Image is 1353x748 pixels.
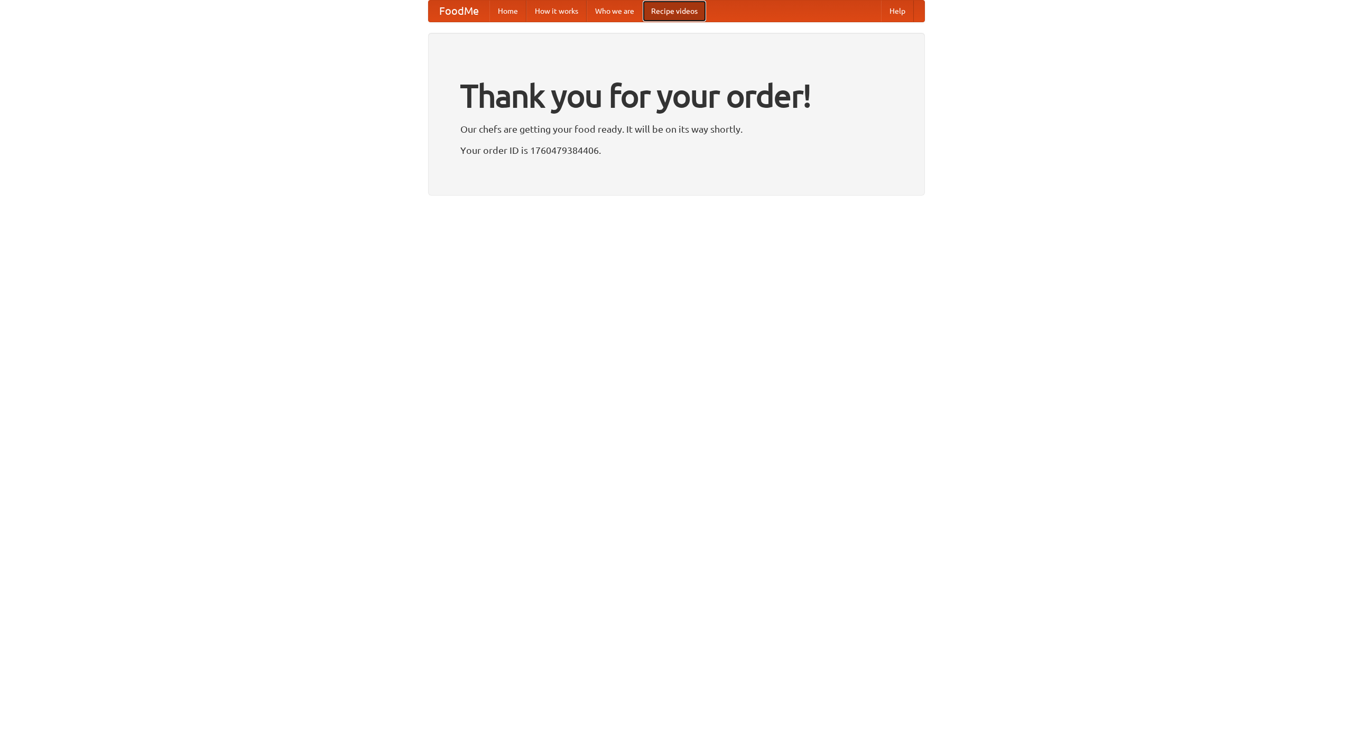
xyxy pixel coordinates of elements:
p: Your order ID is 1760479384406. [460,142,893,158]
a: FoodMe [429,1,489,22]
a: Help [881,1,914,22]
p: Our chefs are getting your food ready. It will be on its way shortly. [460,121,893,137]
a: Who we are [587,1,643,22]
h1: Thank you for your order! [460,70,893,121]
a: Home [489,1,526,22]
a: How it works [526,1,587,22]
a: Recipe videos [643,1,706,22]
